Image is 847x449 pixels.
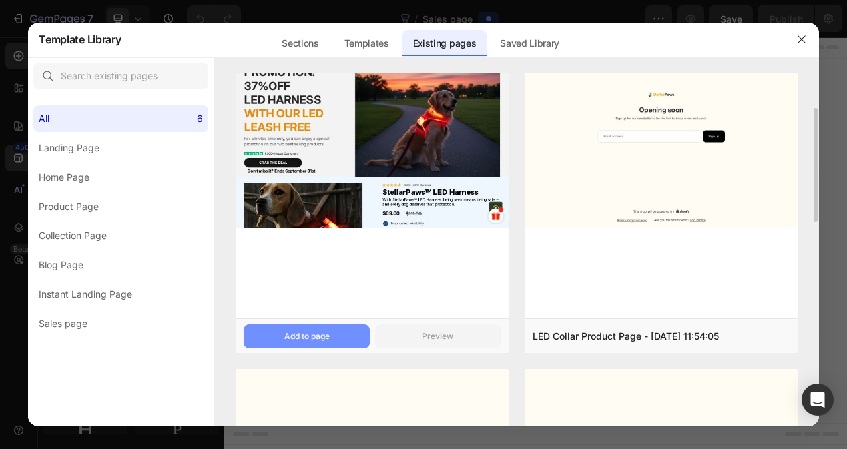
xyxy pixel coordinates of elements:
div: Add to page [284,330,330,342]
button: Add to page [244,324,370,348]
div: Landing Page [39,140,99,156]
div: Instant Landing Page [39,286,132,302]
div: Existing pages [402,30,487,57]
div: Templates [334,30,400,57]
div: 6 [197,111,203,127]
div: Sales page [39,316,87,332]
div: Preview [422,330,453,342]
h2: Template Library [39,22,121,57]
button: Use existing page designs [264,294,416,321]
div: Start with Generating from URL or image [310,369,489,380]
div: Saved Library [489,30,570,57]
div: Sections [271,30,329,57]
div: All [39,111,49,127]
button: Preview [375,324,501,348]
div: Blog Page [39,257,83,273]
div: Start building with Sections/Elements or [299,268,501,284]
div: Open Intercom Messenger [802,384,834,416]
img: -products-led-dog-harnessviewgp-template-584655425450804084_portrait.jpg [236,24,509,228]
div: Collection Page [39,228,107,244]
div: Product Page [39,199,99,215]
img: -products-led-dog-collarviewgp-template-584971893438677821_portrait.jpg [525,24,798,228]
input: Search existing pages [33,63,208,89]
button: Explore templates [423,294,536,321]
div: Home Page [39,169,89,185]
div: LED Collar Product Page - [DATE] 11:54:05 [533,328,719,344]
